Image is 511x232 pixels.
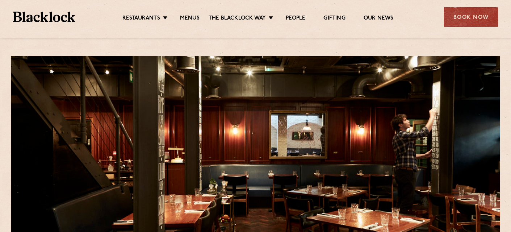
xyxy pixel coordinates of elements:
a: Our News [364,15,394,23]
a: People [286,15,305,23]
a: The Blacklock Way [209,15,266,23]
img: BL_Textured_Logo-footer-cropped.svg [13,12,76,22]
a: Gifting [323,15,345,23]
div: Book Now [444,7,498,27]
a: Restaurants [122,15,160,23]
a: Menus [180,15,200,23]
